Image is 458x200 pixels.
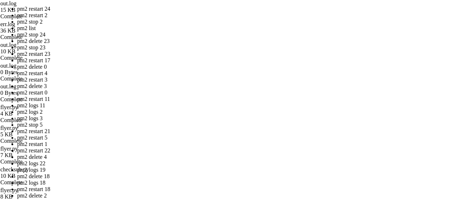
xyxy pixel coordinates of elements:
[0,104,72,117] span: flyer.py
[132,135,135,140] span: │
[74,69,77,74] span: │
[0,125,18,131] span: flyer.py
[157,81,160,86] span: │
[26,39,29,44] span: │
[72,99,74,104] span: │
[94,63,97,68] span: │
[129,75,132,81] span: │
[3,39,6,44] span: │
[3,57,365,63] x-row: Prox 2 0% 47.2mb
[3,104,365,111] x-row: main 14 0% 46.2mb
[66,39,69,44] span: │
[0,166,29,172] span: checksub.py
[120,93,123,98] span: │
[123,135,126,140] span: │
[106,104,109,110] span: │
[3,21,365,27] x-row: Applying action restartProcessId on app [24](ids: [ '24' ])
[117,111,120,116] span: │
[92,117,94,122] span: │
[52,93,63,99] span: fork
[17,87,20,92] span: │
[86,63,89,68] span: │
[146,51,149,57] span: │
[63,104,66,110] span: │
[97,39,100,44] span: │
[17,63,20,68] span: │
[83,81,86,86] span: │
[46,117,49,122] span: │
[140,87,143,92] span: │
[0,173,72,179] div: 10 KB
[3,99,365,105] x-row: dxsax 4 0.6% 5.7mb
[52,117,63,123] span: fork
[46,135,57,141] span: fork
[3,63,365,69] x-row: asynczerkala 41 0% 57.7mb
[37,69,40,74] span: │
[120,128,123,134] span: │
[72,75,74,81] span: │
[17,51,20,57] span: │
[77,99,94,104] span: online
[0,63,72,75] span: out.log
[3,51,365,57] x-row: LinkQuest 26 0% 7.1mb
[37,57,49,63] span: fork
[0,90,72,96] div: 0 Bytes
[3,111,365,117] x-row: nedoka 4 0% 17.0mb
[3,117,6,122] span: │
[3,33,229,39] span: ┌────┬────────────────────┬──────────┬──────┬───────────┬──────────┬──────────┐
[109,69,112,74] span: │
[0,146,72,158] span: flyer.py
[40,135,43,140] span: │
[0,48,72,55] div: 10 KB
[0,138,72,144] div: Complete
[9,104,11,110] span: 0
[3,27,17,33] span: [PM2]
[3,87,6,92] span: │
[0,34,72,40] div: Complete
[17,93,20,98] span: │
[112,75,114,81] span: │
[3,3,229,9] span: └────┴────────────────────┴──────────┴──────┴───────────┴──────────┴──────────┘
[77,51,80,57] span: │
[9,117,14,122] span: 11
[129,63,132,68] span: │
[120,75,123,81] span: │
[69,87,72,92] span: │
[37,104,49,111] span: fork
[17,104,20,110] span: │
[86,51,89,57] span: │
[3,93,365,99] x-row: checklink 16 0.6% 15.1mb
[86,93,89,98] span: │
[137,111,140,116] span: │
[92,128,109,134] span: online
[77,104,94,110] span: online
[3,75,365,81] x-row: avtopri 0 0% 0b
[0,75,72,82] div: Complete
[31,104,34,110] span: │
[3,146,365,152] x-row: root@bizarresmash:~# pm
[0,158,72,165] div: Complete
[117,69,120,74] span: │
[103,57,106,62] span: │
[97,117,114,122] span: online
[3,57,6,62] span: │
[120,99,123,104] span: │
[0,194,72,200] div: 8 KB
[9,99,14,104] span: 19
[74,111,77,116] span: │
[77,39,80,44] span: │
[3,69,365,75] x-row: avtopr 0 0% 15.0mb
[3,81,6,86] span: │
[112,57,114,62] span: │
[160,117,163,122] span: │
[80,135,83,140] span: │
[126,117,129,122] span: │
[0,28,72,34] div: 36 KB
[3,135,6,140] span: │
[0,117,72,123] div: Complete
[9,57,11,62] span: 2
[52,51,63,57] span: fork
[0,179,72,186] div: Complete
[11,39,14,44] span: │
[3,87,365,93] x-row: bot 57 2.3% 402.7mb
